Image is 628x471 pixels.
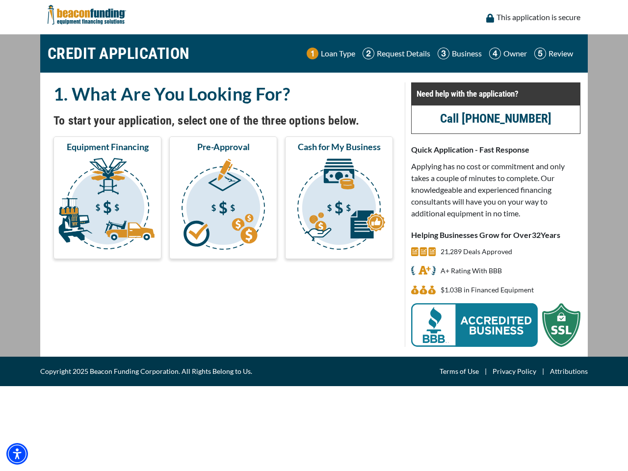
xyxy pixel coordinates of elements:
[549,48,573,59] p: Review
[503,48,527,59] p: Owner
[53,112,393,129] h4: To start your application, select one of the three options below.
[550,366,588,377] a: Attributions
[285,136,393,259] button: Cash for My Business
[497,11,580,23] p: This application is secure
[169,136,277,259] button: Pre-Approval
[534,48,546,59] img: Step 5
[440,111,551,126] a: Call [PHONE_NUMBER]
[438,48,449,59] img: Step 3
[321,48,355,59] p: Loan Type
[486,14,494,23] img: lock icon to convery security
[363,48,374,59] img: Step 2
[40,366,252,377] span: Copyright 2025 Beacon Funding Corporation. All Rights Belong to Us.
[53,136,161,259] button: Equipment Financing
[411,229,580,241] p: Helping Businesses Grow for Over Years
[440,366,479,377] a: Terms of Use
[411,160,580,219] p: Applying has no cost or commitment and only takes a couple of minutes to complete. Our knowledgea...
[53,82,393,105] h2: 1. What Are You Looking For?
[411,144,580,156] p: Quick Application - Fast Response
[479,366,493,377] span: |
[493,366,536,377] a: Privacy Policy
[6,443,28,465] div: Accessibility Menu
[536,366,550,377] span: |
[67,141,149,153] span: Equipment Financing
[48,39,190,68] h1: CREDIT APPLICATION
[171,157,275,255] img: Pre-Approval
[377,48,430,59] p: Request Details
[532,230,541,239] span: 32
[441,246,512,258] p: 21,289 Deals Approved
[441,284,534,296] p: $1.03B in Financed Equipment
[417,88,575,100] p: Need help with the application?
[197,141,250,153] span: Pre-Approval
[298,141,381,153] span: Cash for My Business
[452,48,482,59] p: Business
[411,303,580,347] img: BBB Acredited Business and SSL Protection
[489,48,501,59] img: Step 4
[307,48,318,59] img: Step 1
[287,157,391,255] img: Cash for My Business
[55,157,159,255] img: Equipment Financing
[441,265,502,277] p: A+ Rating With BBB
